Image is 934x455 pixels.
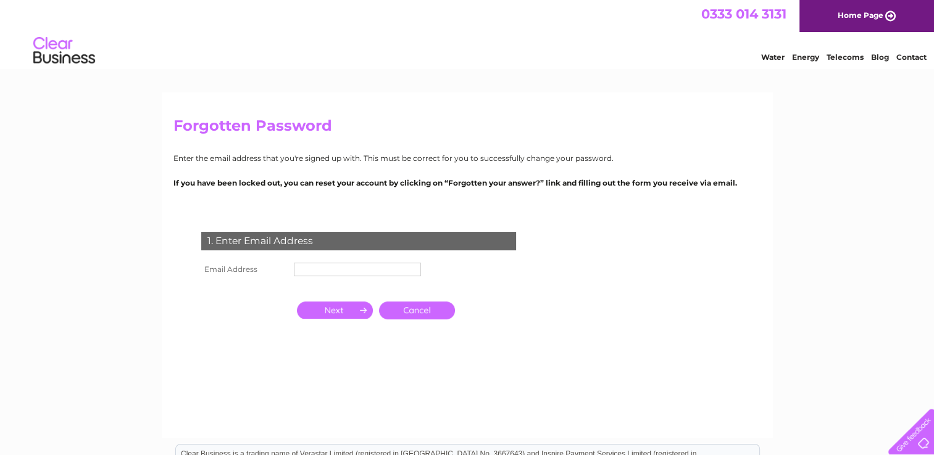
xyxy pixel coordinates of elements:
[896,52,927,62] a: Contact
[871,52,889,62] a: Blog
[173,152,761,164] p: Enter the email address that you're signed up with. This must be correct for you to successfully ...
[792,52,819,62] a: Energy
[33,32,96,70] img: logo.png
[173,177,761,189] p: If you have been locked out, you can reset your account by clicking on “Forgotten your answer?” l...
[201,232,516,250] div: 1. Enter Email Address
[761,52,785,62] a: Water
[701,6,786,22] a: 0333 014 3131
[173,117,761,141] h2: Forgotten Password
[176,7,759,60] div: Clear Business is a trading name of Verastar Limited (registered in [GEOGRAPHIC_DATA] No. 3667643...
[827,52,864,62] a: Telecoms
[379,301,455,319] a: Cancel
[198,260,291,279] th: Email Address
